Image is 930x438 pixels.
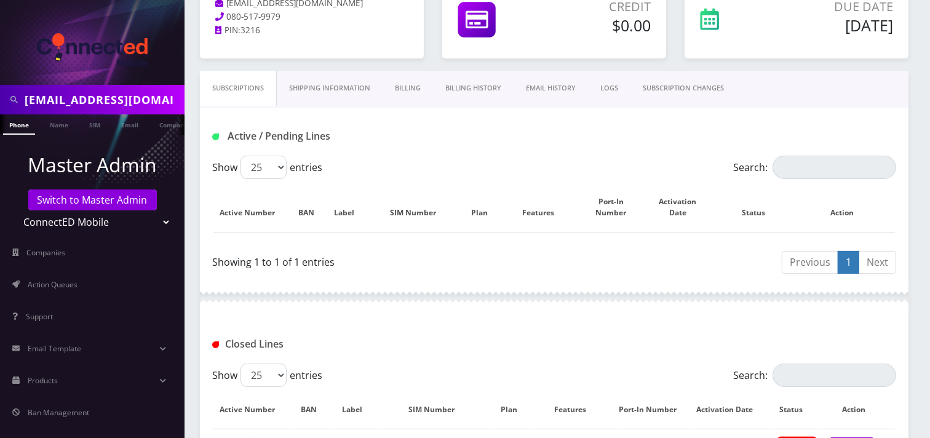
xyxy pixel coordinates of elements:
span: Action Queues [28,279,77,290]
a: Subscriptions [200,71,277,106]
th: Port-In Number: activate to sort column ascending [618,392,690,428]
h5: [DATE] [771,16,893,34]
a: Company [153,114,194,133]
select: Showentries [240,156,287,179]
th: Active Number: activate to sort column descending [213,392,294,428]
a: Switch to Master Admin [28,189,157,210]
th: Features: activate to sort column ascending [536,392,617,428]
a: Email [115,114,145,133]
div: Showing 1 to 1 of 1 entries [212,250,545,269]
label: Show entries [212,364,322,387]
span: Email Template [28,343,81,354]
a: Billing [383,71,433,106]
th: Status: activate to sort column ascending [720,184,800,231]
a: EMAIL HISTORY [514,71,588,106]
input: Search: [773,364,896,387]
span: Products [28,375,58,386]
span: Companies [27,247,66,258]
select: Showentries [240,364,287,387]
a: Shipping Information [277,71,383,106]
a: LOGS [588,71,630,106]
th: Activation Date: activate to sort column ascending [650,184,718,231]
a: SIM [83,114,106,133]
a: 1 [838,251,859,274]
img: Closed Lines [212,341,219,348]
th: Features: activate to sort column ascending [504,184,584,231]
a: SUBSCRIPTION CHANGES [630,71,736,106]
a: Next [859,251,896,274]
label: Search: [733,364,896,387]
img: Active / Pending Lines [212,133,219,140]
a: Billing History [433,71,514,106]
span: Ban Management [28,407,89,418]
input: Search: [773,156,896,179]
th: SIM Number: activate to sort column ascending [382,392,493,428]
th: Activation Date: activate to sort column ascending [691,392,770,428]
th: BAN: activate to sort column ascending [295,184,330,231]
th: Plan: activate to sort column ascending [468,184,503,231]
th: Label: activate to sort column ascending [336,392,381,428]
th: Plan: activate to sort column ascending [495,392,535,428]
label: Show entries [212,156,322,179]
h1: Active / Pending Lines [212,130,428,142]
th: Action: activate to sort column ascending [801,184,895,231]
input: Search in Company [25,88,181,111]
th: Port-In Number: activate to sort column ascending [586,184,649,231]
h1: Closed Lines [212,338,428,350]
h5: $0.00 [546,16,651,34]
img: ConnectED Mobile [37,33,148,66]
th: Label: activate to sort column ascending [331,184,370,231]
span: 080-517-9979 [227,11,281,22]
th: Active Number: activate to sort column ascending [213,184,294,231]
th: SIM Number: activate to sort column ascending [371,184,467,231]
th: Action : activate to sort column ascending [824,392,895,428]
span: 3216 [240,25,260,36]
label: Search: [733,156,896,179]
a: Previous [782,251,838,274]
th: BAN: activate to sort column ascending [295,392,335,428]
a: PIN: [215,25,240,37]
span: Support [26,311,53,322]
a: Name [44,114,74,133]
a: Phone [3,114,35,135]
th: Status: activate to sort column ascending [771,392,823,428]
